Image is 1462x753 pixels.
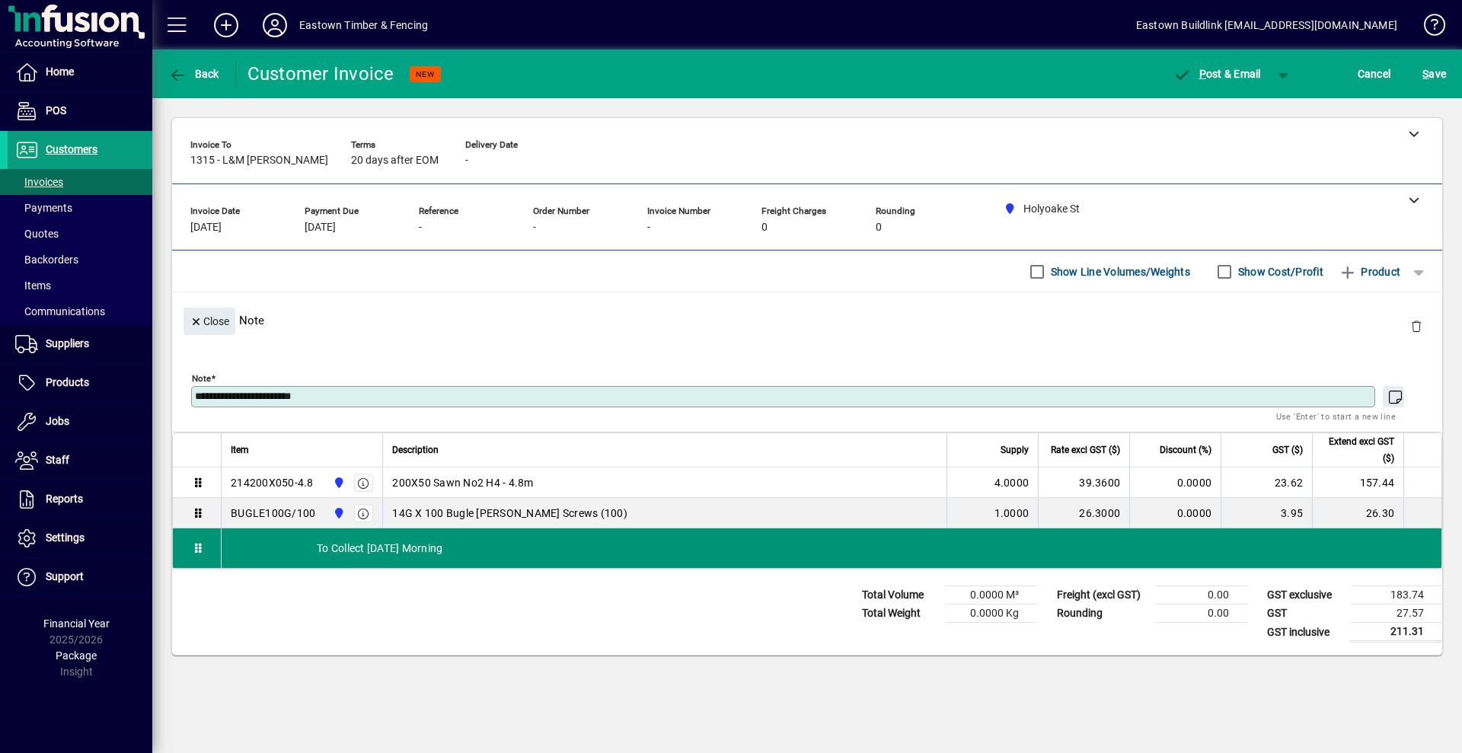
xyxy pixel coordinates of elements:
button: Post & Email [1165,60,1269,88]
a: Quotes [8,221,152,247]
div: Eastown Timber & Fencing [299,13,428,37]
div: 214200X050-4.8 [231,475,314,490]
td: 157.44 [1312,467,1403,498]
td: 27.57 [1351,605,1442,623]
td: Total Weight [854,605,946,623]
a: Reports [8,480,152,518]
td: 26.30 [1312,498,1403,528]
span: Invoices [15,176,63,188]
span: Back [168,68,219,80]
td: 183.74 [1351,586,1442,605]
div: Note [172,292,1442,348]
span: 20 days after EOM [351,155,439,167]
button: Close [184,308,235,335]
div: 39.3600 [1048,475,1120,490]
span: Communications [15,305,105,317]
a: Products [8,364,152,402]
span: 200X50 Sawn No2 H4 - 4.8m [392,475,533,490]
span: - [465,155,468,167]
a: Knowledge Base [1413,3,1443,53]
span: POS [46,104,66,116]
span: NEW [416,69,435,79]
span: Package [56,649,97,662]
div: Eastown Buildlink [EMAIL_ADDRESS][DOMAIN_NAME] [1136,13,1397,37]
button: Add [202,11,251,39]
span: Description [392,442,439,458]
span: - [647,222,650,234]
span: Close [190,309,229,334]
span: Quotes [15,228,59,240]
td: GST exclusive [1259,586,1351,605]
td: GST inclusive [1259,623,1351,642]
a: Communications [8,298,152,324]
div: BUGLE100G/100 [231,506,315,521]
td: 0.0000 [1129,498,1221,528]
span: 1315 - L&M [PERSON_NAME] [190,155,328,167]
a: POS [8,92,152,130]
span: [DATE] [305,222,336,234]
span: Customers [46,143,97,155]
td: 211.31 [1351,623,1442,642]
span: GST ($) [1272,442,1303,458]
td: GST [1259,605,1351,623]
td: 0.00 [1156,586,1247,605]
button: Back [164,60,223,88]
span: Cancel [1358,62,1391,86]
span: Discount (%) [1160,442,1211,458]
button: Cancel [1354,60,1395,88]
td: Total Volume [854,586,946,605]
app-page-header-button: Close [180,314,239,327]
span: P [1199,68,1206,80]
div: To Collect [DATE] Morning [222,528,1441,568]
td: 0.0000 [1129,467,1221,498]
span: Settings [46,531,85,544]
span: Items [15,279,51,292]
span: Item [231,442,249,458]
a: Staff [8,442,152,480]
span: Suppliers [46,337,89,349]
button: Delete [1398,308,1435,344]
span: ost & Email [1173,68,1261,80]
span: Staff [46,454,69,466]
span: Reports [46,493,83,505]
button: Product [1331,258,1408,286]
mat-hint: Use 'Enter' to start a new line [1276,407,1396,425]
a: Jobs [8,403,152,441]
a: Support [8,558,152,596]
span: Products [46,376,89,388]
span: Home [46,65,74,78]
span: Payments [15,202,72,214]
a: Invoices [8,169,152,195]
span: Rate excl GST ($) [1051,442,1120,458]
span: Financial Year [43,617,110,630]
td: 0.0000 Kg [946,605,1037,623]
span: 14G X 100 Bugle [PERSON_NAME] Screws (100) [392,506,627,521]
span: [DATE] [190,222,222,234]
span: ave [1422,62,1446,86]
span: Supply [1001,442,1029,458]
td: 0.0000 M³ [946,586,1037,605]
a: Items [8,273,152,298]
button: Save [1419,60,1450,88]
span: Extend excl GST ($) [1322,433,1394,467]
label: Show Line Volumes/Weights [1048,264,1190,279]
mat-label: Note [192,373,211,384]
span: S [1422,68,1428,80]
span: Holyoake St [329,474,346,491]
span: 0 [761,222,768,234]
td: 0.00 [1156,605,1247,623]
app-page-header-button: Back [152,60,236,88]
td: 3.95 [1221,498,1312,528]
span: 0 [876,222,882,234]
app-page-header-button: Delete [1398,319,1435,333]
td: Freight (excl GST) [1049,586,1156,605]
a: Suppliers [8,325,152,363]
div: Customer Invoice [247,62,394,86]
span: Backorders [15,254,78,266]
label: Show Cost/Profit [1235,264,1323,279]
td: Rounding [1049,605,1156,623]
a: Backorders [8,247,152,273]
span: - [419,222,422,234]
span: Holyoake St [329,505,346,522]
button: Profile [251,11,299,39]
